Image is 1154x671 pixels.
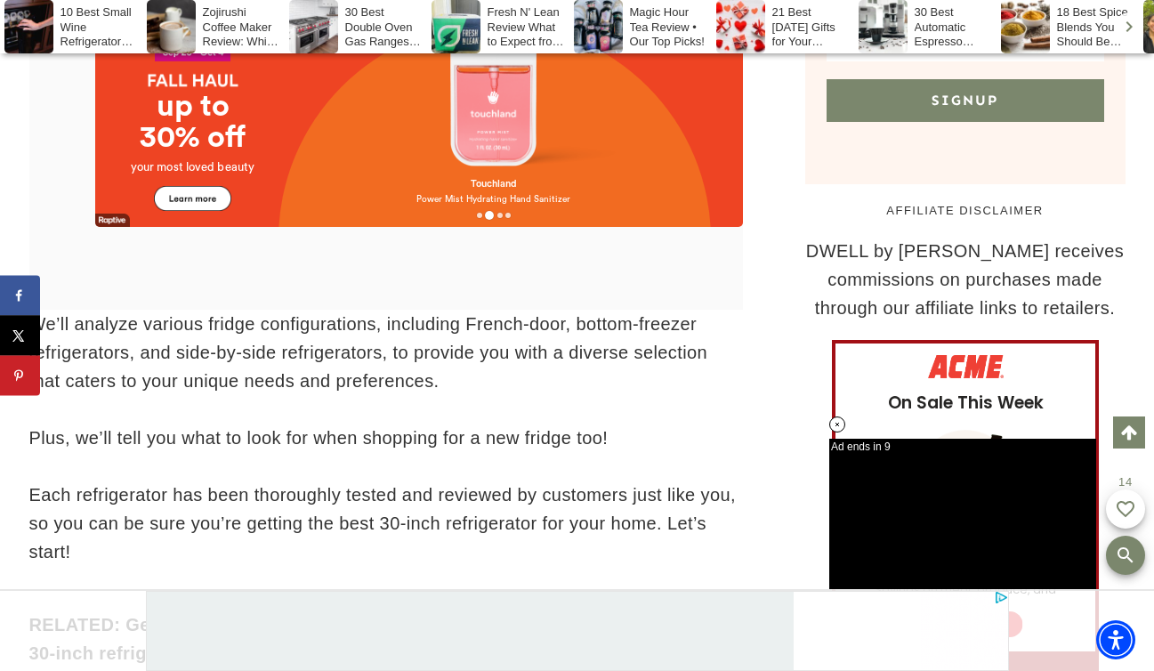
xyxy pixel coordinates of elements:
[29,424,743,452] p: Plus, we’ll tell you what to look for when shopping for a new fridge too!
[805,202,1126,220] h5: AFFILIATE DISCLAIMER
[1096,620,1135,659] div: Accessibility Menu
[29,481,743,566] p: Each refrigerator has been thoroughly tested and reviewed by customers just like you, so you can ...
[29,310,743,395] p: We’ll analyze various fridge configurations, including French-door, bottom-freezer refrigerators,...
[827,79,1104,122] button: Signup
[146,591,1009,671] iframe: Advertisement
[1113,416,1145,449] a: Scroll to top
[805,237,1126,322] p: DWELL by [PERSON_NAME] receives commissions on purchases made through our affiliate links to reta...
